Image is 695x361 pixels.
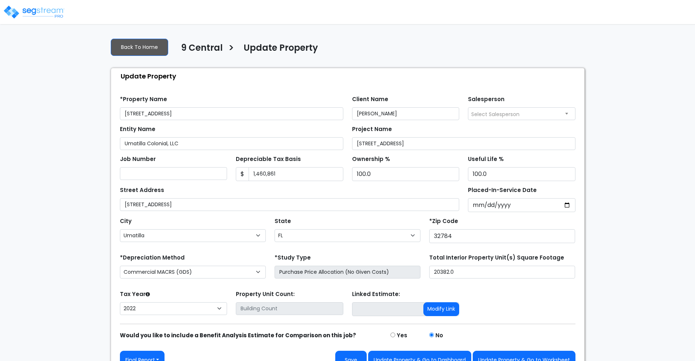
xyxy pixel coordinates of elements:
[228,42,234,56] h3: >
[352,290,400,299] label: Linked Estimate:
[249,167,343,181] input: 0.00
[468,95,505,104] label: Salesperson
[120,137,343,150] input: Entity Name
[275,254,311,262] label: *Study Type
[120,107,343,120] input: Property Name
[236,167,249,181] span: $
[429,254,564,262] label: Total Interior Property Unit(s) Square Footage
[120,186,164,195] label: Street Address
[423,302,459,316] button: Modify Link
[175,43,223,58] a: 9 Central
[236,290,295,299] label: Property Unit Count:
[352,137,575,150] input: Project Name
[397,331,407,340] label: Yes
[352,125,392,134] label: Project Name
[435,331,443,340] label: No
[236,302,343,315] input: Building Count
[471,111,520,118] span: Select Salesperson
[120,217,132,226] label: City
[468,186,537,195] label: Placed-In-Service Date
[243,43,318,55] h4: Update Property
[352,95,388,104] label: Client Name
[275,217,291,226] label: State
[429,217,458,226] label: *Zip Code
[181,43,223,55] h4: 9 Central
[111,39,168,56] a: Back To Home
[352,107,460,120] input: Client Name
[352,167,460,181] input: Ownership
[115,68,584,84] div: Update Property
[352,155,390,164] label: Ownership %
[120,254,185,262] label: *Depreciation Method
[120,155,156,164] label: Job Number
[468,155,504,164] label: Useful Life %
[429,229,575,243] input: Zip Code
[3,5,65,19] img: logo_pro_r.png
[120,290,150,299] label: Tax Year
[429,266,575,279] input: total square foot
[120,95,167,104] label: *Property Name
[468,167,575,181] input: Depreciation
[238,43,318,58] a: Update Property
[120,198,460,211] input: Street Address
[120,331,356,339] strong: Would you like to include a Benefit Analysis Estimate for Comparison on this job?
[120,125,155,134] label: Entity Name
[236,155,301,164] label: Depreciable Tax Basis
